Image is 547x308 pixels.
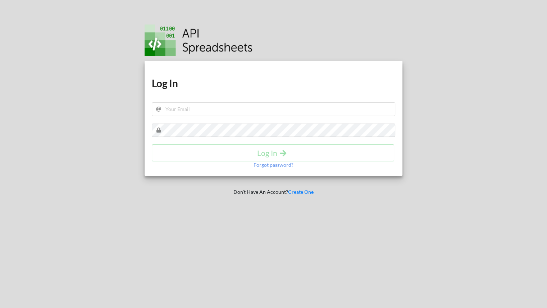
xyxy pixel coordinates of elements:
[152,102,396,116] input: Your Email
[145,24,252,56] img: Logo.png
[288,189,314,195] a: Create One
[254,161,293,169] p: Forgot password?
[140,188,408,196] p: Don't Have An Account?
[152,77,396,90] h1: Log In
